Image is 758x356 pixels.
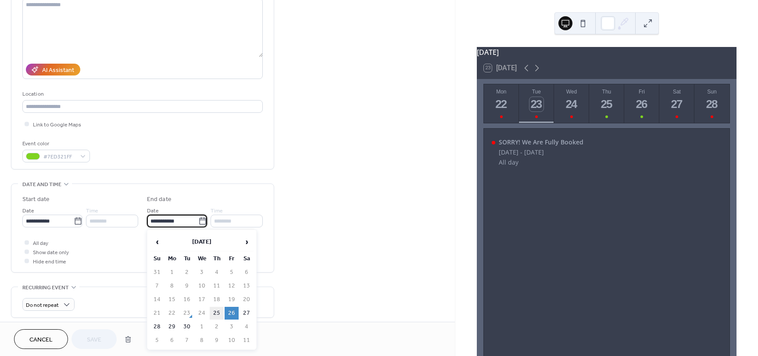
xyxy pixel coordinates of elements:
button: Tue23 [519,84,554,123]
div: Location [22,90,261,99]
td: 8 [195,334,209,347]
td: 9 [180,280,194,292]
span: Recurring event [22,283,69,292]
div: All day [499,158,583,166]
td: 3 [195,266,209,279]
span: › [240,233,253,251]
button: Cancel [14,329,68,349]
td: 29 [165,320,179,333]
td: 6 [240,266,254,279]
div: 28 [705,97,719,111]
td: 28 [150,320,164,333]
div: Wed [557,89,586,95]
th: [DATE] [165,233,239,252]
td: 30 [180,320,194,333]
span: Hide end time [33,257,66,266]
button: Sat27 [659,84,694,123]
td: 24 [195,307,209,320]
span: Date [22,206,34,216]
td: 11 [210,280,224,292]
td: 6 [165,334,179,347]
td: 3 [225,320,239,333]
span: Time [86,206,98,216]
td: 1 [165,266,179,279]
td: 16 [180,293,194,306]
th: Mo [165,252,179,265]
td: 9 [210,334,224,347]
span: ‹ [150,233,164,251]
button: AI Assistant [26,64,80,76]
td: 20 [240,293,254,306]
span: Link to Google Maps [33,120,81,129]
div: 22 [494,97,509,111]
span: All day [33,239,48,248]
td: 27 [240,307,254,320]
button: Wed24 [554,84,589,123]
td: 10 [225,334,239,347]
td: 14 [150,293,164,306]
div: [DATE] - [DATE] [499,148,583,156]
td: 13 [240,280,254,292]
div: 25 [600,97,614,111]
th: Tu [180,252,194,265]
td: 4 [240,320,254,333]
th: We [195,252,209,265]
td: 11 [240,334,254,347]
td: 7 [180,334,194,347]
td: 22 [165,307,179,320]
button: Fri26 [624,84,659,123]
div: End date [147,195,172,204]
span: Show date only [33,248,69,257]
span: Date and time [22,180,61,189]
div: Sun [697,89,727,95]
div: SORRY! We Are Fully Booked [499,138,583,146]
td: 2 [180,266,194,279]
div: Tue [522,89,551,95]
td: 5 [150,334,164,347]
div: AI Assistant [42,66,74,75]
td: 7 [150,280,164,292]
td: 31 [150,266,164,279]
div: Start date [22,195,50,204]
div: 24 [565,97,579,111]
div: Thu [592,89,622,95]
div: [DATE] [477,47,737,58]
div: Mon [486,89,516,95]
span: Cancel [29,335,53,345]
th: Su [150,252,164,265]
div: 26 [635,97,649,111]
td: 15 [165,293,179,306]
td: 10 [195,280,209,292]
div: Sat [662,89,692,95]
button: Mon22 [484,84,519,123]
td: 2 [210,320,224,333]
td: 26 [225,307,239,320]
td: 19 [225,293,239,306]
div: 27 [670,97,684,111]
td: 18 [210,293,224,306]
div: Fri [627,89,657,95]
span: #7ED321FF [43,152,76,162]
div: 23 [529,97,544,111]
td: 8 [165,280,179,292]
td: 25 [210,307,224,320]
td: 21 [150,307,164,320]
td: 5 [225,266,239,279]
td: 17 [195,293,209,306]
td: 4 [210,266,224,279]
span: Date [147,206,159,216]
td: 23 [180,307,194,320]
td: 1 [195,320,209,333]
button: Sun28 [694,84,729,123]
div: Event color [22,139,88,148]
th: Sa [240,252,254,265]
span: Time [211,206,223,216]
button: Thu25 [589,84,624,123]
td: 12 [225,280,239,292]
span: Do not repeat [26,300,59,310]
th: Th [210,252,224,265]
th: Fr [225,252,239,265]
